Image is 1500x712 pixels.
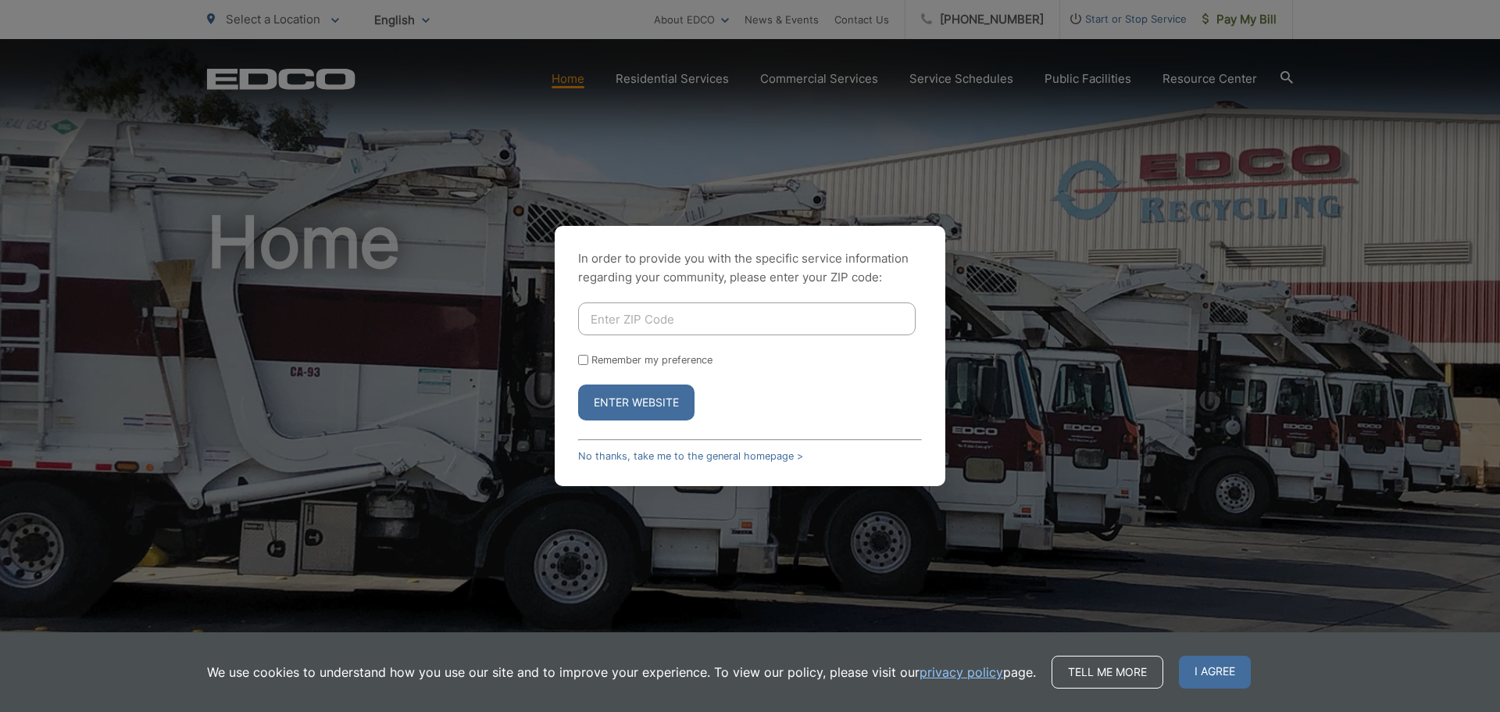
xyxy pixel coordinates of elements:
[578,249,922,287] p: In order to provide you with the specific service information regarding your community, please en...
[591,354,712,366] label: Remember my preference
[1052,656,1163,689] a: Tell me more
[207,663,1036,682] p: We use cookies to understand how you use our site and to improve your experience. To view our pol...
[1179,656,1251,689] span: I agree
[578,450,803,462] a: No thanks, take me to the general homepage >
[920,663,1003,682] a: privacy policy
[578,385,695,420] button: Enter Website
[578,302,916,335] input: Enter ZIP Code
